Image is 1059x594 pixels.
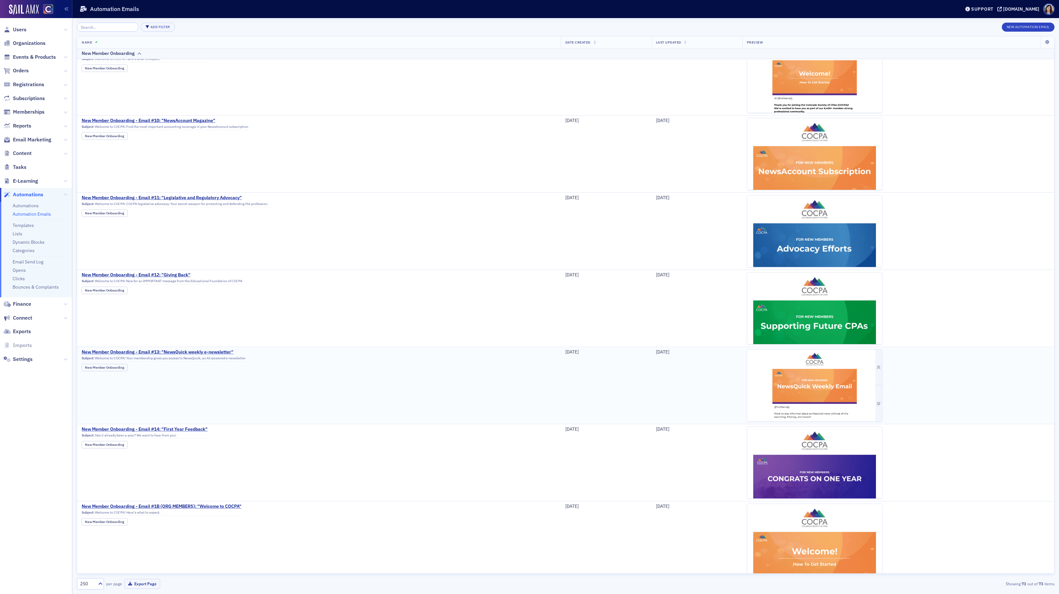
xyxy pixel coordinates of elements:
[13,276,25,282] a: Clicks
[4,40,46,47] a: Organizations
[997,7,1042,11] button: [DOMAIN_NAME]
[13,150,32,157] span: Content
[82,57,208,63] div: Welcome to COCPA! Here's what to expect.
[4,108,45,116] a: Memberships
[1002,23,1055,32] button: New Automation Email
[4,164,26,171] a: Tasks
[82,125,248,130] div: Welcome to COCPA! Find the most important accounting coverage in your NewsAccount subscription
[82,279,94,283] span: Subject:
[4,150,32,157] a: Content
[82,356,246,362] div: Welcome to COCPA! Your membership gives you access to NewsQuick, an AI-powered e-newsletter
[124,579,160,589] button: Export Page
[13,314,32,322] span: Connect
[733,581,1054,587] div: Showing out of items
[747,118,882,455] img: email-preview-34.jpeg
[82,510,242,516] div: Welcome to COCPA! Here's what to expect.
[13,136,51,143] span: Email Marketing
[141,23,175,32] button: Add Filter
[656,426,669,432] span: [DATE]
[4,301,31,308] a: Finance
[13,122,31,129] span: Reports
[13,239,45,245] a: Dynamic Blocks
[82,195,242,201] span: New Member Onboarding - Email #11: "Legislative and Regulatory Advocacy"
[82,426,208,432] span: New Member Onboarding - Email #14: "First Year Feedback"
[13,356,33,363] span: Settings
[1002,24,1055,29] a: New Automation Email
[4,178,38,185] a: E-Learning
[82,518,128,525] div: New Member Onboarding
[82,504,242,509] a: New Member Onboarding - Email #1B (ORG MEMBERS): "Welcome to COCPA"
[747,350,882,521] img: email-preview-37.png
[13,284,59,290] a: Bounces & Complaints
[565,272,579,278] span: [DATE]
[1038,581,1044,587] strong: 73
[82,364,128,371] div: New Member Onboarding
[82,441,128,448] div: New Member Onboarding
[4,26,26,33] a: Users
[9,5,39,15] img: SailAMX
[13,231,22,237] a: Lists
[82,65,128,72] div: New Member Onboarding
[82,40,92,45] span: Name
[13,108,45,116] span: Memberships
[1021,581,1027,587] strong: 73
[82,118,248,124] a: New Member Onboarding - Email #10: "NewsAccount Magazine"
[82,433,208,439] div: Has it already been a year? We want to hear from you!
[82,202,268,208] div: Welcome to COCPA! COCPA legislative advocacy: Your secret weapon for protecting and defending the...
[82,349,246,355] a: New Member Onboarding - Email #13: "NewsQuick weekly e-newsletter"
[971,6,993,12] div: Support
[4,314,32,322] a: Connect
[13,95,45,102] span: Subscriptions
[13,164,26,171] span: Tasks
[13,26,26,33] span: Users
[4,95,45,102] a: Subscriptions
[39,4,53,15] a: View Homepage
[43,4,53,14] img: SailAMX
[13,54,56,61] span: Events & Products
[4,136,51,143] a: Email Marketing
[82,125,94,129] span: Subject:
[82,132,128,139] div: New Member Onboarding
[82,195,268,201] a: New Member Onboarding - Email #11: "Legislative and Regulatory Advocacy"
[82,272,208,278] span: New Member Onboarding - Email #12: "Giving Back"
[13,178,38,185] span: E-Learning
[4,54,56,61] a: Events & Products
[82,118,215,124] span: New Member Onboarding - Email #10: "NewsAccount Magazine"
[656,118,669,123] span: [DATE]
[565,503,579,509] span: [DATE]
[656,272,669,278] span: [DATE]
[13,211,51,217] a: Automation Emails
[13,328,31,335] span: Exports
[565,40,591,45] span: Date Created
[82,287,128,294] div: New Member Onboarding
[82,50,135,57] div: New Member Onboarding
[4,191,43,198] a: Automations
[82,210,128,217] div: New Member Onboarding
[656,40,681,45] span: Last Updated
[656,195,669,200] span: [DATE]
[4,67,29,74] a: Orders
[13,203,39,209] a: Automations
[13,267,26,273] a: Opens
[4,81,44,88] a: Registrations
[747,195,882,490] img: email-preview-35.jpeg
[77,23,139,32] input: Search…
[565,195,579,200] span: [DATE]
[13,67,29,74] span: Orders
[13,259,43,265] a: Email Send Log
[565,426,579,432] span: [DATE]
[1003,6,1039,12] div: [DOMAIN_NAME]
[4,328,31,335] a: Exports
[80,580,94,587] div: 250
[4,356,33,363] a: Settings
[13,191,43,198] span: Automations
[82,272,242,278] a: New Member Onboarding - Email #12: "Giving Back"
[656,349,669,355] span: [DATE]
[82,202,94,206] span: Subject:
[13,222,34,228] a: Templates
[82,433,94,437] span: Subject:
[13,81,44,88] span: Registrations
[656,503,669,509] span: [DATE]
[565,349,579,355] span: [DATE]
